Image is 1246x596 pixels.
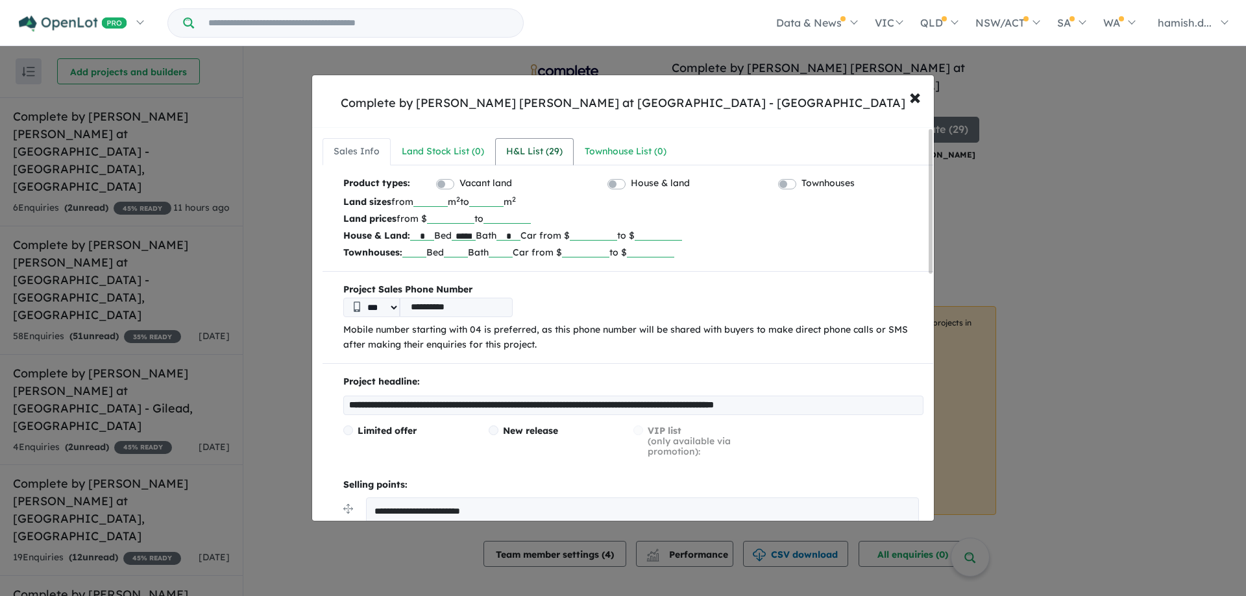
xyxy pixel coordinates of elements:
b: House & Land: [343,230,410,241]
b: Land sizes [343,196,391,208]
label: Vacant land [459,176,512,191]
span: × [909,82,921,110]
div: Land Stock List ( 0 ) [402,144,484,160]
b: Project Sales Phone Number [343,282,923,298]
p: from $ to [343,210,923,227]
p: from m to m [343,193,923,210]
input: Try estate name, suburb, builder or developer [197,9,520,37]
span: hamish.d... [1158,16,1212,29]
div: Sales Info [334,144,380,160]
span: Limited offer [358,425,417,436]
label: House & land [631,176,690,191]
img: Phone icon [354,302,360,312]
div: H&L List ( 29 ) [506,144,563,160]
b: Townhouses: [343,246,402,258]
p: Mobile number starting with 04 is preferred, as this phone number will be shared with buyers to m... [343,322,923,353]
b: Product types: [343,176,410,193]
p: Bed Bath Car from $ to $ [343,244,923,261]
img: Openlot PRO Logo White [19,16,127,32]
div: Townhouse List ( 0 ) [585,144,666,160]
p: Bed Bath Car from $ to $ [343,227,923,244]
label: Townhouses [801,176,855,191]
div: Complete by [PERSON_NAME] [PERSON_NAME] at [GEOGRAPHIC_DATA] - [GEOGRAPHIC_DATA] [341,95,905,112]
p: Project headline: [343,374,923,390]
p: Selling points: [343,477,923,493]
b: Land prices [343,213,397,224]
sup: 2 [512,195,516,204]
span: New release [503,425,558,436]
sup: 2 [456,195,460,204]
img: drag.svg [343,504,353,514]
